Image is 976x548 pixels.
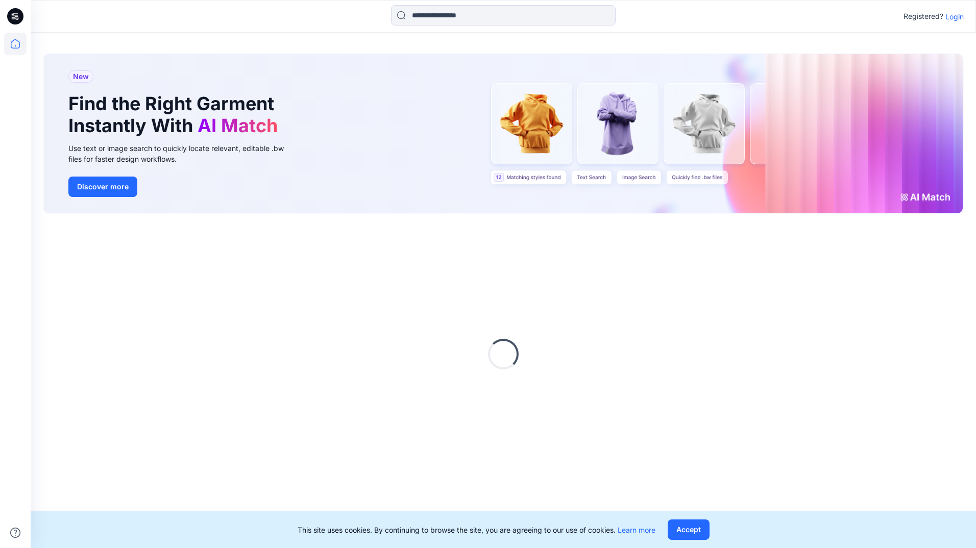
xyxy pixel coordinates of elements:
button: Accept [668,519,710,540]
a: Learn more [618,526,655,534]
div: Use text or image search to quickly locate relevant, editable .bw files for faster design workflows. [68,143,298,164]
h1: Find the Right Garment Instantly With [68,93,283,137]
span: AI Match [198,114,278,137]
button: Discover more [68,177,137,197]
p: This site uses cookies. By continuing to browse the site, you are agreeing to our use of cookies. [298,525,655,535]
p: Registered? [904,10,943,22]
p: Login [945,11,964,22]
span: New [73,70,89,83]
